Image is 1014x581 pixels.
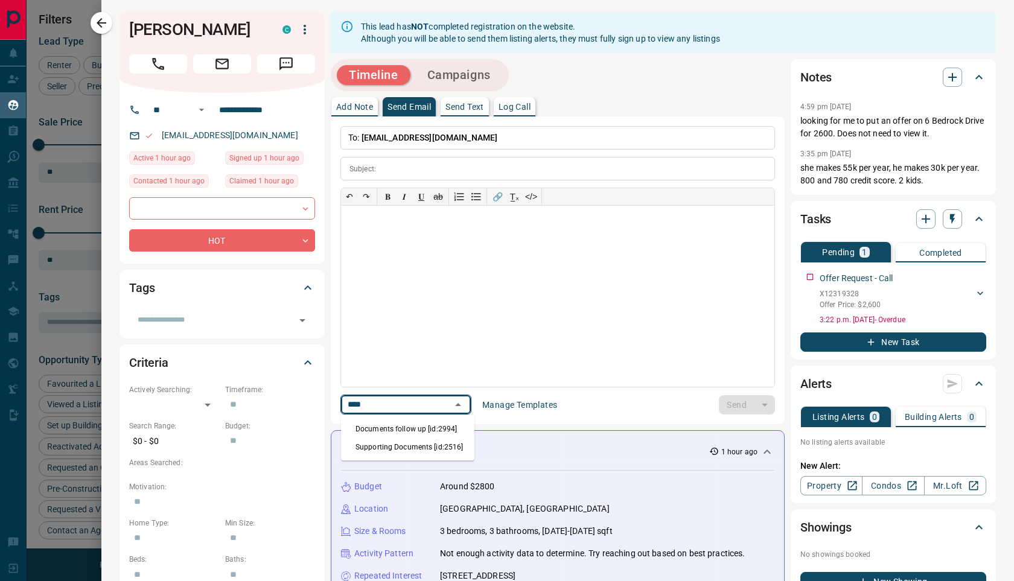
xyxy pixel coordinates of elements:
[433,192,443,202] s: ab
[800,63,986,92] div: Notes
[225,421,315,431] p: Budget:
[379,188,396,205] button: 𝐁
[872,413,877,421] p: 0
[129,421,219,431] p: Search Range:
[358,188,375,205] button: ↷
[225,174,315,191] div: Fri Aug 15 2025
[440,480,495,493] p: Around $2800
[411,22,429,31] strong: NOT
[418,192,424,202] span: 𝐔
[129,348,315,377] div: Criteria
[133,152,191,164] span: Active 1 hour ago
[800,209,831,229] h2: Tasks
[800,162,986,187] p: she makes 55k per year, he makes 30k per year. 800 and 780 credit score. 2 kids.
[820,286,986,313] div: X12319328Offer Price: $2,600
[129,353,168,372] h2: Criteria
[800,103,852,111] p: 4:59 pm [DATE]
[354,503,388,515] p: Location
[229,175,294,187] span: Claimed 1 hour ago
[468,188,485,205] button: Bullet list
[475,395,564,414] button: Manage Templates
[721,446,757,457] p: 1 hour ago
[800,437,986,448] p: No listing alerts available
[430,188,447,205] button: ab
[969,413,974,421] p: 0
[800,115,986,140] p: looking for me to put an offer on 6 Bedrock Drive for 2600. Does not need to view it.
[396,188,413,205] button: 𝑰
[820,299,881,310] p: Offer Price: $2,600
[361,16,720,49] div: This lead has completed registration on the website. Although you will be able to send them listi...
[489,188,506,205] button: 🔗
[354,525,406,538] p: Size & Rooms
[340,126,775,150] p: To:
[194,103,209,117] button: Open
[387,103,431,111] p: Send Email
[800,460,986,472] p: New Alert:
[362,133,498,142] span: [EMAIL_ADDRESS][DOMAIN_NAME]
[337,65,410,85] button: Timeline
[129,384,219,395] p: Actively Searching:
[523,188,540,205] button: </>
[129,518,219,529] p: Home Type:
[440,525,613,538] p: 3 bedrooms, 3 bathrooms, [DATE]-[DATE] sqft
[800,476,863,495] a: Property
[133,175,205,187] span: Contacted 1 hour ago
[354,547,413,560] p: Activity Pattern
[820,314,986,325] p: 3:22 p.m. [DATE] - Overdue
[451,188,468,205] button: Numbered list
[193,54,251,74] span: Email
[129,431,219,451] p: $0 - $0
[800,68,832,87] h2: Notes
[225,384,315,395] p: Timeframe:
[225,151,315,168] div: Fri Aug 15 2025
[341,440,774,463] div: Activity Summary1 hour ago
[129,457,315,468] p: Areas Searched:
[162,130,298,140] a: [EMAIL_ADDRESS][DOMAIN_NAME]
[719,395,775,414] div: split button
[800,513,986,542] div: Showings
[800,150,852,158] p: 3:35 pm [DATE]
[336,103,373,111] p: Add Note
[354,480,382,493] p: Budget
[129,54,187,74] span: Call
[924,476,986,495] a: Mr.Loft
[129,278,155,297] h2: Tags
[800,332,986,352] button: New Task
[450,396,467,413] button: Close
[413,188,430,205] button: 𝐔
[506,188,523,205] button: T̲ₓ
[129,554,219,565] p: Beds:
[349,164,376,174] p: Subject:
[919,249,962,257] p: Completed
[225,518,315,529] p: Min Size:
[229,152,299,164] span: Signed up 1 hour ago
[812,413,865,421] p: Listing Alerts
[440,503,610,515] p: [GEOGRAPHIC_DATA], [GEOGRAPHIC_DATA]
[129,174,219,191] div: Fri Aug 15 2025
[129,481,315,492] p: Motivation:
[415,65,503,85] button: Campaigns
[341,438,474,456] li: Supporting Documents [id:2516]
[282,25,291,34] div: condos.ca
[822,248,855,256] p: Pending
[800,549,986,560] p: No showings booked
[341,420,474,438] li: Documents follow up [id:2994]
[440,547,745,560] p: Not enough activity data to determine. Try reaching out based on best practices.
[820,272,893,285] p: Offer Request - Call
[145,132,153,140] svg: Email Valid
[445,103,484,111] p: Send Text
[294,312,311,329] button: Open
[800,518,852,537] h2: Showings
[905,413,962,421] p: Building Alerts
[129,273,315,302] div: Tags
[862,476,924,495] a: Condos
[800,374,832,393] h2: Alerts
[862,248,867,256] p: 1
[800,205,986,233] div: Tasks
[129,151,219,168] div: Fri Aug 15 2025
[129,20,264,39] h1: [PERSON_NAME]
[499,103,531,111] p: Log Call
[129,229,315,252] div: HOT
[820,288,881,299] p: X12319328
[225,554,315,565] p: Baths:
